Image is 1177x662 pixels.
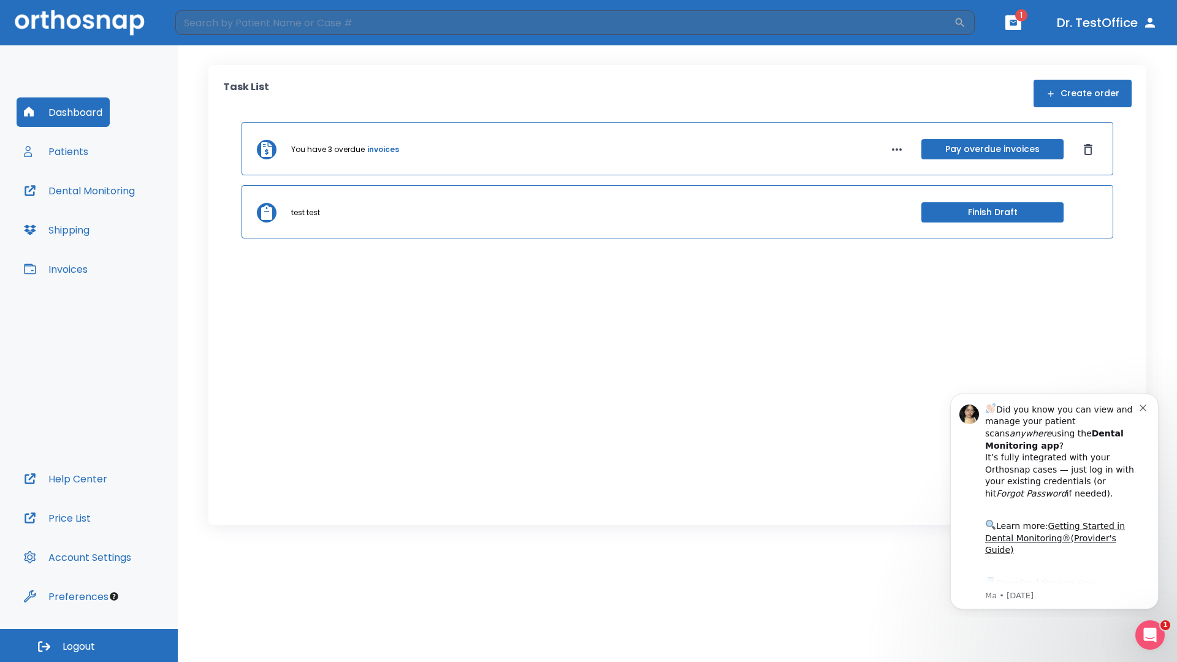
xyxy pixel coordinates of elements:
[921,139,1064,159] button: Pay overdue invoices
[17,542,139,572] button: Account Settings
[17,215,97,245] button: Shipping
[17,503,98,533] button: Price List
[53,196,162,218] a: App Store
[17,176,142,205] button: Dental Monitoring
[1034,80,1132,107] button: Create order
[208,19,218,29] button: Dismiss notification
[53,192,208,255] div: Download the app: | ​ Let us know if you need help getting started!
[921,202,1064,223] button: Finish Draft
[17,137,96,166] button: Patients
[175,10,954,35] input: Search by Patient Name or Case #
[291,207,320,218] p: test test
[53,208,208,219] p: Message from Ma, sent 5w ago
[932,382,1177,617] iframe: Intercom notifications message
[109,591,120,602] div: Tooltip anchor
[17,97,110,127] button: Dashboard
[17,582,116,611] button: Preferences
[1015,9,1027,21] span: 1
[1078,140,1098,159] button: Dismiss
[367,144,399,155] a: invoices
[15,10,145,35] img: Orthosnap
[1160,620,1170,630] span: 1
[223,80,269,107] p: Task List
[291,144,365,155] p: You have 3 overdue
[17,254,95,284] button: Invoices
[17,464,115,493] button: Help Center
[1052,12,1162,34] button: Dr. TestOffice
[1135,620,1165,650] iframe: Intercom live chat
[63,640,95,653] span: Logout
